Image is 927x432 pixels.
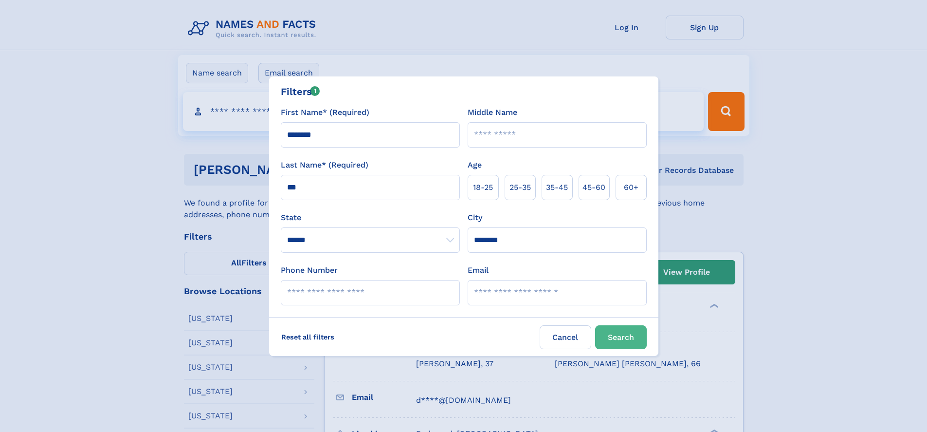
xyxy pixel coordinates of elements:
label: Cancel [540,325,591,349]
span: 60+ [624,182,638,193]
label: First Name* (Required) [281,107,369,118]
span: 35‑45 [546,182,568,193]
span: 25‑35 [509,182,531,193]
label: Age [468,159,482,171]
label: City [468,212,482,224]
label: Middle Name [468,107,517,118]
div: Filters [281,84,320,99]
button: Search [595,325,647,349]
label: Reset all filters [275,325,341,349]
label: Last Name* (Required) [281,159,368,171]
label: State [281,212,460,224]
span: 45‑60 [582,182,605,193]
label: Email [468,264,489,276]
span: 18‑25 [473,182,493,193]
label: Phone Number [281,264,338,276]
